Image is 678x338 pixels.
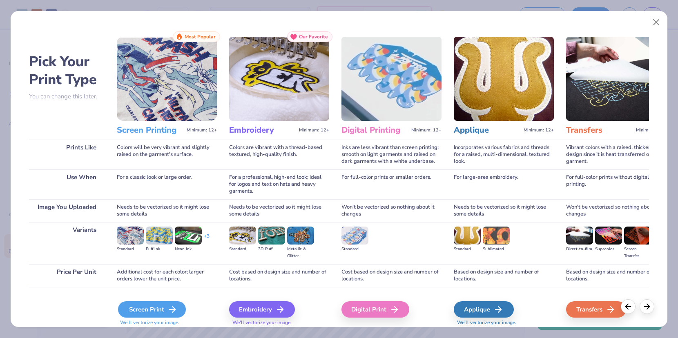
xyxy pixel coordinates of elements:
[454,169,554,199] div: For large-area embroidery.
[595,227,622,245] img: Supacolor
[341,264,442,287] div: Cost based on design size and number of locations.
[117,140,217,169] div: Colors will be very vibrant and slightly raised on the garment's surface.
[229,169,329,199] div: For a professional, high-end look; ideal for logos and text on hats and heavy garments.
[287,246,314,260] div: Metallic & Glitter
[454,246,481,253] div: Standard
[595,246,622,253] div: Supacolor
[483,227,510,245] img: Sublimated
[454,319,554,326] span: We'll vectorize your image.
[229,140,329,169] div: Colors are vibrant with a thread-based textured, high-quality finish.
[185,34,216,40] span: Most Popular
[229,227,256,245] img: Standard
[566,37,666,121] img: Transfers
[229,319,329,326] span: We'll vectorize your image.
[341,169,442,199] div: For full-color prints or smaller orders.
[454,199,554,222] div: Needs to be vectorized so it might lose some details
[118,301,186,318] div: Screen Print
[175,246,202,253] div: Neon Ink
[117,169,217,199] div: For a classic look or large order.
[566,140,666,169] div: Vibrant colors with a raised, thicker design since it is heat transferred on the garment.
[454,37,554,121] img: Applique
[146,227,173,245] img: Puff Ink
[175,227,202,245] img: Neon Ink
[204,233,210,247] div: + 3
[524,127,554,133] span: Minimum: 12+
[636,127,666,133] span: Minimum: 12+
[229,125,296,136] h3: Embroidery
[624,227,651,245] img: Screen Transfer
[229,264,329,287] div: Cost based on design size and number of locations.
[229,37,329,121] img: Embroidery
[566,199,666,222] div: Won't be vectorized so nothing about it changes
[299,127,329,133] span: Minimum: 12+
[341,227,368,245] img: Standard
[117,125,183,136] h3: Screen Printing
[566,169,666,199] div: For full-color prints without digital printing.
[411,127,442,133] span: Minimum: 12+
[229,246,256,253] div: Standard
[29,199,105,222] div: Image You Uploaded
[258,227,285,245] img: 3D Puff
[299,34,328,40] span: Our Favorite
[146,246,173,253] div: Puff Ink
[341,301,409,318] div: Digital Print
[341,37,442,121] img: Digital Printing
[341,199,442,222] div: Won't be vectorized so nothing about it changes
[566,301,626,318] div: Transfers
[229,301,295,318] div: Embroidery
[29,53,105,89] h2: Pick Your Print Type
[454,301,514,318] div: Applique
[454,140,554,169] div: Incorporates various fabrics and threads for a raised, multi-dimensional, textured look.
[624,246,651,260] div: Screen Transfer
[117,227,144,245] img: Standard
[29,222,105,264] div: Variants
[566,125,633,136] h3: Transfers
[454,227,481,245] img: Standard
[117,246,144,253] div: Standard
[187,127,217,133] span: Minimum: 12+
[341,246,368,253] div: Standard
[229,199,329,222] div: Needs to be vectorized so it might lose some details
[454,125,520,136] h3: Applique
[117,264,217,287] div: Additional cost for each color; larger orders lower the unit price.
[566,264,666,287] div: Based on design size and number of locations.
[454,264,554,287] div: Based on design size and number of locations.
[117,199,217,222] div: Needs to be vectorized so it might lose some details
[341,125,408,136] h3: Digital Printing
[258,246,285,253] div: 3D Puff
[29,169,105,199] div: Use When
[117,319,217,326] span: We'll vectorize your image.
[117,37,217,121] img: Screen Printing
[483,246,510,253] div: Sublimated
[29,93,105,100] p: You can change this later.
[29,264,105,287] div: Price Per Unit
[287,227,314,245] img: Metallic & Glitter
[566,227,593,245] img: Direct-to-film
[341,140,442,169] div: Inks are less vibrant than screen printing; smooth on light garments and raised on dark garments ...
[566,246,593,253] div: Direct-to-film
[649,15,664,30] button: Close
[29,140,105,169] div: Prints Like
